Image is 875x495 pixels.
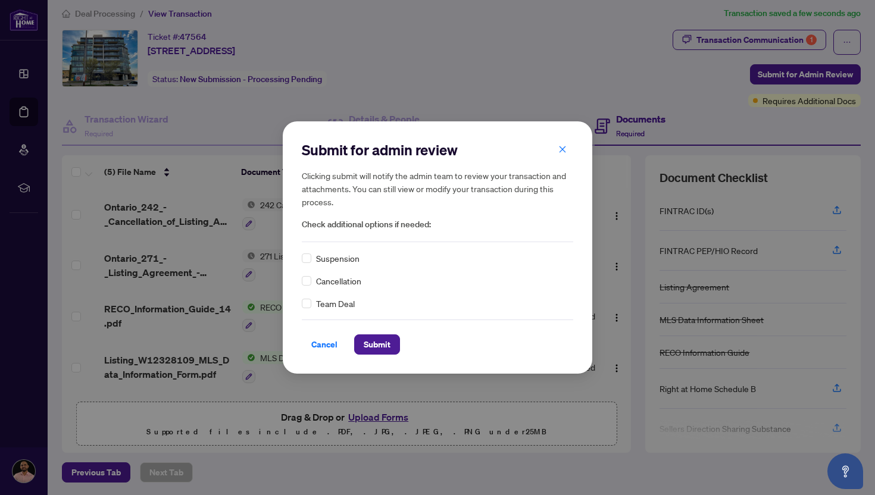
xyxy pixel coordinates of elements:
button: Cancel [302,334,347,355]
span: Team Deal [316,297,355,310]
span: Cancel [311,335,337,354]
button: Open asap [827,453,863,489]
span: Suspension [316,252,360,265]
span: Cancellation [316,274,361,287]
button: Submit [354,334,400,355]
span: Check additional options if needed: [302,218,573,231]
span: Submit [364,335,390,354]
h5: Clicking submit will notify the admin team to review your transaction and attachments. You can st... [302,169,573,208]
span: close [558,145,567,153]
h2: Submit for admin review [302,140,573,159]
